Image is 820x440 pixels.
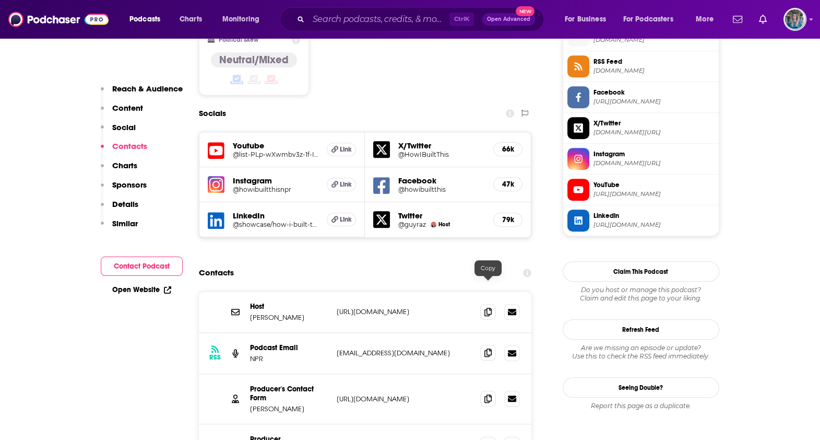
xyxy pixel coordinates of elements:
[474,260,502,276] div: Copy
[593,221,715,229] span: https://www.linkedin.com/in/showcase/how-i-built-this/
[398,186,485,193] a: @howibuiltthis
[222,12,259,27] span: Monitoring
[112,160,137,170] p: Charts
[593,190,715,198] span: https://www.youtube.com/playlist?list=PLp-wXwmbv3z-1f-IDSSMABEEms7zLHPN
[563,286,719,294] span: Do you host or manage this podcast?
[593,180,715,190] span: YouTube
[337,349,472,357] p: [EMAIL_ADDRESS][DOMAIN_NAME]
[112,218,138,228] p: Similar
[112,84,183,94] p: Reach & Audience
[219,53,289,66] h4: Neutral/Mixed
[112,180,147,190] p: Sponsors
[516,6,534,16] span: New
[122,11,174,28] button: open menu
[502,215,514,224] h5: 79k
[593,129,715,136] span: twitter.com/HowIBuiltThis
[233,221,319,228] a: @showcase/how-i-built-this/
[755,10,771,28] a: Show notifications dropdown
[593,57,715,66] span: RSS Feed
[398,211,485,221] h5: Twitter
[233,150,319,158] a: @list-PLp-wXwmbv3z-1f-IDSSMABEEms7zLHPN
[327,213,356,226] a: Link
[250,302,328,311] p: Host
[438,221,450,228] span: Host
[482,13,535,26] button: Open AdvancedNew
[623,12,673,27] span: For Podcasters
[593,88,715,97] span: Facebook
[327,178,356,191] a: Link
[340,180,352,189] span: Link
[173,11,208,28] a: Charts
[783,8,806,31] span: Logged in as EllaDavidson
[215,11,273,28] button: open menu
[327,143,356,156] a: Link
[563,319,719,340] button: Refresh Feed
[593,159,715,167] span: instagram.com/howibuiltthisnpr
[233,176,319,186] h5: Instagram
[563,261,719,282] button: Claim This Podcast
[729,10,746,28] a: Show notifications dropdown
[308,11,449,28] input: Search podcasts, credits, & more...
[616,11,688,28] button: open menu
[567,210,715,231] a: Linkedin[URL][DOMAIN_NAME]
[180,12,202,27] span: Charts
[398,221,426,228] a: @guyraz
[563,344,719,361] div: Are we missing an episode or update? Use this to check the RSS feed immediately.
[233,186,319,193] a: @howibuiltthisnpr
[250,313,328,322] p: [PERSON_NAME]
[563,402,719,410] div: Report this page as a duplicate.
[112,141,147,151] p: Contacts
[449,13,474,26] span: Ctrl K
[337,307,472,316] p: [URL][DOMAIN_NAME]
[112,285,171,294] a: Open Website
[101,122,136,142] button: Social
[112,103,143,113] p: Content
[129,12,160,27] span: Podcasts
[398,150,485,158] a: @HowIBuiltThis
[219,36,258,43] h2: Political Skew
[101,218,138,238] button: Similar
[101,84,183,103] button: Reach & Audience
[8,9,109,29] img: Podchaser - Follow, Share and Rate Podcasts
[567,179,715,201] a: YouTube[URL][DOMAIN_NAME]
[340,215,352,224] span: Link
[593,149,715,159] span: Instagram
[290,7,554,31] div: Search podcasts, credits, & more...
[696,12,714,27] span: More
[567,148,715,170] a: Instagram[DOMAIN_NAME][URL]
[563,286,719,303] div: Claim and edit this page to your liking.
[567,55,715,77] a: RSS Feed[DOMAIN_NAME]
[593,98,715,106] span: https://www.facebook.com/howibuiltthis
[209,353,221,362] h3: RSS
[233,211,319,221] h5: LinkedIn
[250,354,328,363] p: NPR
[567,117,715,139] a: X/Twitter[DOMAIN_NAME][URL]
[567,86,715,108] a: Facebook[URL][DOMAIN_NAME]
[593,36,715,44] span: wondery.com
[208,176,224,193] img: iconImage
[398,176,485,186] h5: Facebook
[101,199,138,218] button: Details
[565,12,606,27] span: For Business
[783,8,806,31] button: Show profile menu
[199,103,226,123] h2: Socials
[431,222,436,227] img: Guy Raz
[101,160,137,180] button: Charts
[688,11,727,28] button: open menu
[783,8,806,31] img: User Profile
[593,211,715,221] span: Linkedin
[340,145,352,154] span: Link
[250,343,328,352] p: Podcast Email
[250,385,328,402] p: Producer's Contact Form
[398,141,485,150] h5: X/Twitter
[563,377,719,398] a: Seeing Double?
[593,67,715,75] span: rss.art19.com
